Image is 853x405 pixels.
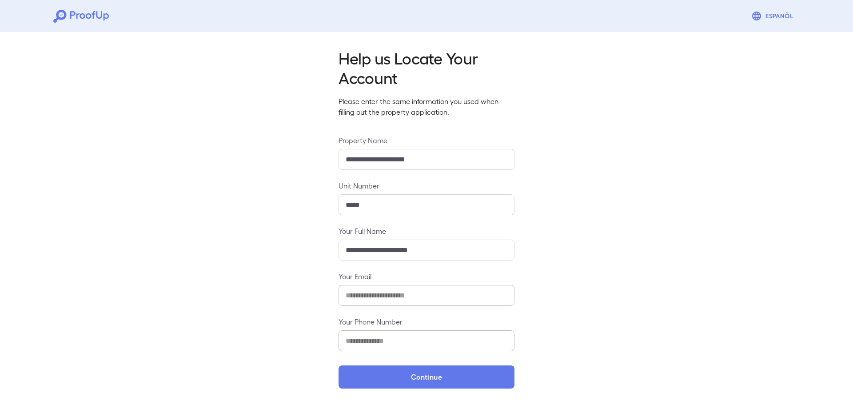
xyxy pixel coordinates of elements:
label: Your Phone Number [339,317,514,327]
label: Your Full Name [339,226,514,236]
label: Your Email [339,271,514,281]
button: Espanõl [748,7,800,25]
label: Property Name [339,135,514,145]
h2: Help us Locate Your Account [339,48,514,87]
button: Continue [339,365,514,389]
p: Please enter the same information you used when filling out the property application. [339,96,514,117]
label: Unit Number [339,180,514,191]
